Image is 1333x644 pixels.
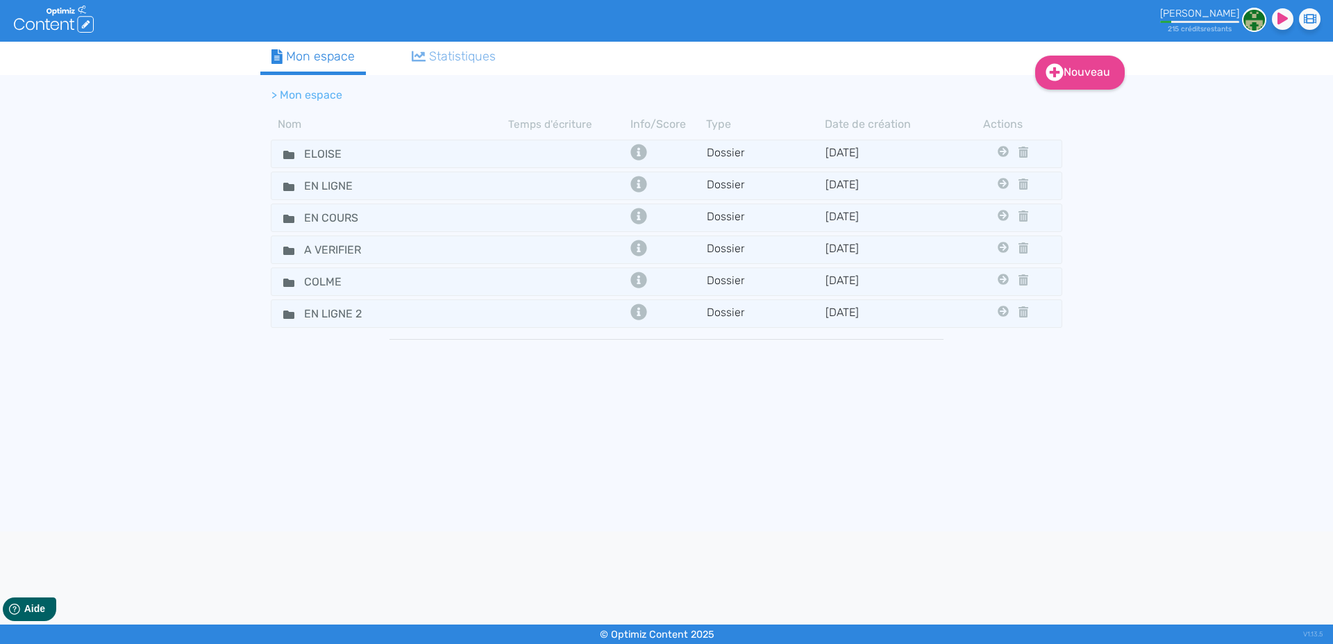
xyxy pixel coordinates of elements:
div: [PERSON_NAME] [1160,8,1239,19]
td: Dossier [706,176,825,196]
span: s [1200,24,1204,33]
a: Nouveau [1035,56,1125,90]
a: Mon espace [260,42,366,75]
th: Info/Score [627,116,706,133]
td: Dossier [706,144,825,164]
small: © Optimiz Content 2025 [600,629,714,641]
div: V1.13.5 [1303,625,1323,644]
th: Type [706,116,825,133]
nav: breadcrumb [260,79,955,112]
th: Nom [271,116,508,133]
span: s [1228,24,1232,33]
td: [DATE] [825,272,944,292]
a: Statistiques [401,42,508,72]
li: > Mon espace [271,87,342,104]
small: 215 crédit restant [1168,24,1232,33]
td: [DATE] [825,240,944,260]
div: Mon espace [271,47,355,66]
input: Nom de dossier [294,144,398,164]
td: [DATE] [825,304,944,324]
input: Nom de dossier [294,176,398,196]
input: Nom de dossier [294,304,398,324]
input: Nom de dossier [294,272,398,292]
td: Dossier [706,208,825,228]
td: [DATE] [825,176,944,196]
td: Dossier [706,272,825,292]
td: [DATE] [825,208,944,228]
input: Nom de dossier [294,240,398,260]
input: Nom de dossier [294,208,398,228]
th: Temps d'écriture [508,116,627,133]
td: Dossier [706,304,825,324]
td: [DATE] [825,144,944,164]
th: Date de création [825,116,944,133]
div: Statistiques [412,47,496,66]
td: Dossier [706,240,825,260]
th: Actions [994,116,1012,133]
img: 6adefb463699458b3a7e00f487fb9d6a [1242,8,1266,32]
